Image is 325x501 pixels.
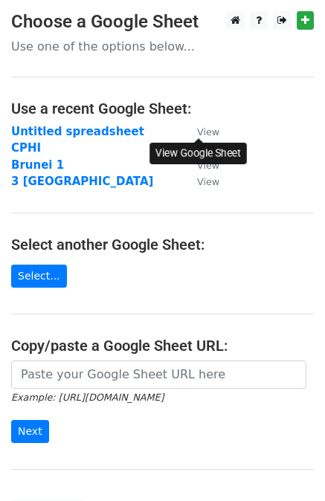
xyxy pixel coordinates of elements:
[11,39,314,54] p: Use one of the options below...
[11,125,144,138] a: Untitled spreadsheet
[11,236,314,253] h4: Select another Google Sheet:
[11,158,64,172] a: Brunei 1
[197,176,219,187] small: View
[11,265,67,288] a: Select...
[149,143,247,164] div: View Google Sheet
[11,100,314,117] h4: Use a recent Google Sheet:
[11,11,314,33] h3: Choose a Google Sheet
[11,337,314,355] h4: Copy/paste a Google Sheet URL:
[11,141,41,155] a: CPHI
[11,420,49,443] input: Next
[11,361,306,389] input: Paste your Google Sheet URL here
[182,158,219,172] a: View
[197,126,219,138] small: View
[182,175,219,188] a: View
[197,160,219,171] small: View
[11,175,153,188] a: 3 [GEOGRAPHIC_DATA]
[182,125,219,138] a: View
[11,392,164,403] small: Example: [URL][DOMAIN_NAME]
